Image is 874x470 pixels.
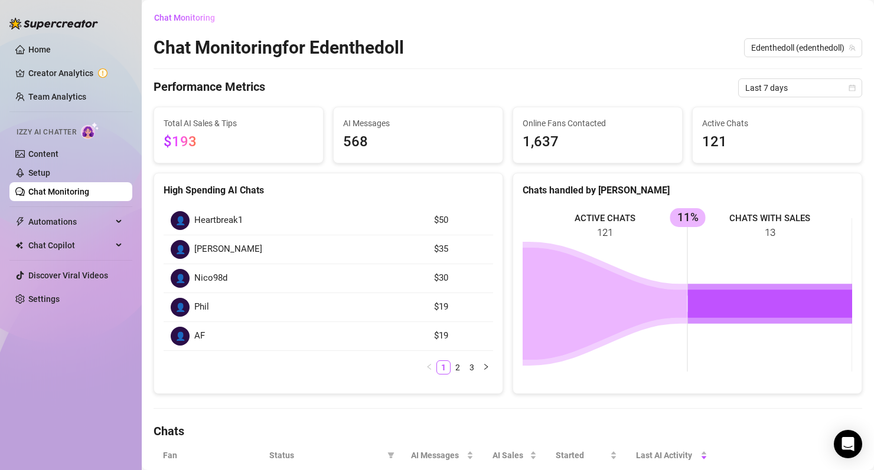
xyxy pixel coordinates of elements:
[422,360,436,374] button: left
[171,269,190,288] div: 👤
[154,78,265,97] h4: Performance Metrics
[171,211,190,230] div: 👤
[15,241,23,249] img: Chat Copilot
[194,329,205,343] span: AF
[436,360,451,374] li: 1
[28,187,89,196] a: Chat Monitoring
[194,242,262,257] span: [PERSON_NAME]
[465,360,479,374] li: 3
[426,363,433,370] span: left
[451,360,465,374] li: 2
[164,117,314,130] span: Total AI Sales & Tips
[81,122,99,139] img: AI Chatter
[434,300,486,314] article: $19
[523,117,673,130] span: Online Fans Contacted
[849,44,856,51] span: team
[751,39,855,57] span: Edenthedoll (edenthedoll)
[437,361,450,374] a: 1
[154,37,404,59] h2: Chat Monitoring for Edenthedoll
[17,127,76,138] span: Izzy AI Chatter
[434,329,486,343] article: $19
[154,13,215,22] span: Chat Monitoring
[387,452,394,459] span: filter
[9,18,98,29] img: logo-BBDzfeDw.svg
[493,449,527,462] span: AI Sales
[194,213,243,228] span: Heartbreak1
[422,360,436,374] li: Previous Page
[171,298,190,317] div: 👤
[523,183,852,198] div: Chats handled by [PERSON_NAME]
[194,300,209,314] span: Phil
[849,84,856,91] span: calendar
[164,133,197,150] span: $193
[434,213,486,228] article: $50
[28,168,50,178] a: Setup
[28,92,86,101] a: Team Analytics
[28,149,58,159] a: Content
[28,271,108,280] a: Discover Viral Videos
[482,363,490,370] span: right
[745,79,855,97] span: Last 7 days
[451,361,464,374] a: 2
[702,117,852,130] span: Active Chats
[171,327,190,346] div: 👤
[343,131,493,153] span: 568
[702,131,852,153] span: 121
[636,449,698,462] span: Last AI Activity
[523,131,673,153] span: 1,637
[28,212,112,231] span: Automations
[465,361,478,374] a: 3
[385,446,397,464] span: filter
[15,217,25,226] span: thunderbolt
[28,236,112,255] span: Chat Copilot
[154,8,224,27] button: Chat Monitoring
[164,183,493,198] div: High Spending AI Chats
[479,360,493,374] button: right
[834,430,862,458] div: Open Intercom Messenger
[556,449,608,462] span: Started
[28,45,51,54] a: Home
[411,449,464,462] span: AI Messages
[194,271,227,285] span: Nico98d
[479,360,493,374] li: Next Page
[434,271,486,285] article: $30
[343,117,493,130] span: AI Messages
[434,242,486,257] article: $35
[28,64,123,83] a: Creator Analytics exclamation-circle
[171,240,190,259] div: 👤
[154,423,862,439] h4: Chats
[269,449,383,462] span: Status
[28,294,60,304] a: Settings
